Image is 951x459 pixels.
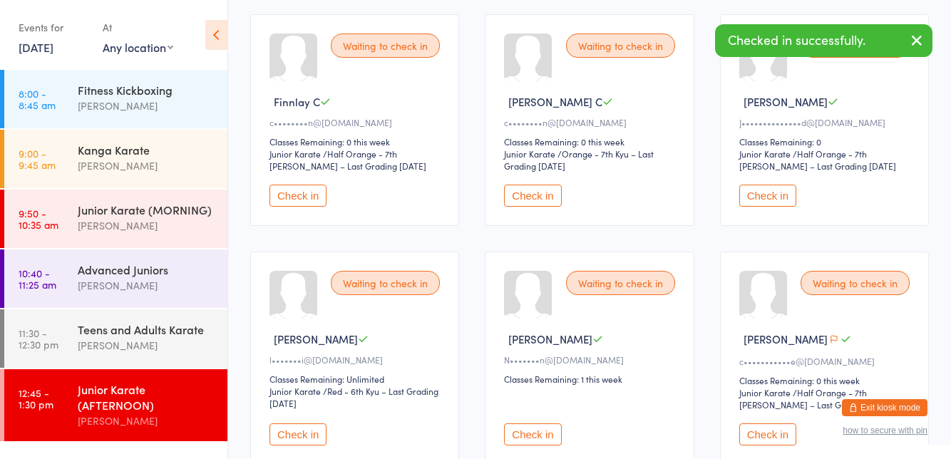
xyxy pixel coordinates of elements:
button: Check in [269,423,327,445]
a: 9:00 -9:45 amKanga Karate[PERSON_NAME] [4,130,227,188]
div: Junior Karate (AFTERNOON) [78,381,215,413]
div: [PERSON_NAME] [78,337,215,354]
div: Fitness Kickboxing [78,82,215,98]
time: 8:00 - 8:45 am [19,88,56,110]
div: [PERSON_NAME] [78,98,215,114]
a: 12:45 -1:30 pmJunior Karate (AFTERNOON)[PERSON_NAME] [4,369,227,441]
span: [PERSON_NAME] [508,331,592,346]
time: 11:30 - 12:30 pm [19,327,58,350]
span: / Half Orange - 7th [PERSON_NAME] – Last Grading [DATE] [739,386,896,411]
button: Check in [739,185,796,207]
div: Junior Karate [269,385,321,397]
time: 9:00 - 9:45 am [19,148,56,170]
a: 11:30 -12:30 pmTeens and Adults Karate[PERSON_NAME] [4,309,227,368]
div: Classes Remaining: 0 [739,135,914,148]
div: Junior Karate [739,386,791,398]
div: Classes Remaining: 0 this week [504,135,679,148]
div: Waiting to check in [566,33,675,58]
a: 8:00 -8:45 amFitness Kickboxing[PERSON_NAME] [4,70,227,128]
time: 12:45 - 1:30 pm [19,387,53,410]
div: Classes Remaining: 0 this week [269,135,444,148]
span: / Orange - 7th Kyu – Last Grading [DATE] [504,148,654,172]
div: Classes Remaining: 0 this week [739,374,914,386]
div: Teens and Adults Karate [78,321,215,337]
span: / Half Orange - 7th [PERSON_NAME] – Last Grading [DATE] [739,148,896,172]
div: [PERSON_NAME] [78,217,215,234]
span: Finnlay C [274,94,320,109]
a: 10:40 -11:25 amAdvanced Juniors[PERSON_NAME] [4,249,227,308]
div: J••••••••••••••d@[DOMAIN_NAME] [739,116,914,128]
div: Waiting to check in [801,271,910,295]
span: [PERSON_NAME] [744,331,828,346]
a: [DATE] [19,39,53,55]
a: 9:50 -10:35 amJunior Karate (MORNING)[PERSON_NAME] [4,190,227,248]
div: [PERSON_NAME] [78,413,215,429]
div: Kanga Karate [78,142,215,158]
div: Junior Karate (MORNING) [78,202,215,217]
button: Check in [739,423,796,445]
div: c••••••••n@[DOMAIN_NAME] [269,116,444,128]
div: Waiting to check in [331,271,440,295]
span: / Half Orange - 7th [PERSON_NAME] – Last Grading [DATE] [269,148,426,172]
div: l•••••••i@[DOMAIN_NAME] [269,354,444,366]
div: Any location [103,39,173,55]
div: Events for [19,16,88,39]
button: Check in [504,185,561,207]
span: / Red - 6th Kyu – Last Grading [DATE] [269,385,438,409]
div: Waiting to check in [331,33,440,58]
span: [PERSON_NAME] [274,331,358,346]
div: c•••••••••••e@[DOMAIN_NAME] [739,355,914,367]
button: Check in [269,185,327,207]
div: [PERSON_NAME] [78,277,215,294]
div: Checked in successfully. [715,24,932,57]
span: [PERSON_NAME] [744,94,828,109]
div: Junior Karate [739,148,791,160]
button: Check in [504,423,561,445]
button: how to secure with pin [843,426,927,435]
div: Waiting to check in [566,271,675,295]
div: At [103,16,173,39]
div: Advanced Juniors [78,262,215,277]
time: 10:40 - 11:25 am [19,267,56,290]
div: Junior Karate [269,148,321,160]
button: Exit kiosk mode [842,399,927,416]
div: c••••••••n@[DOMAIN_NAME] [504,116,679,128]
div: [PERSON_NAME] [78,158,215,174]
div: Classes Remaining: Unlimited [269,373,444,385]
div: Classes Remaining: 1 this week [504,373,679,385]
div: N•••••••n@[DOMAIN_NAME] [504,354,679,366]
span: [PERSON_NAME] C [508,94,602,109]
div: Junior Karate [504,148,555,160]
time: 9:50 - 10:35 am [19,207,58,230]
